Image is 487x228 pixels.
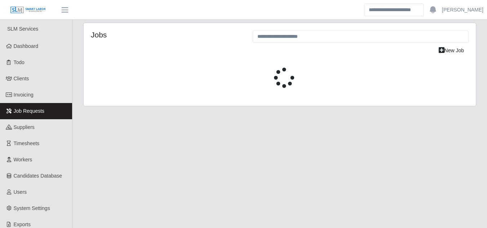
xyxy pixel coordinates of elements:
[7,26,38,32] span: SLM Services
[14,157,32,162] span: Workers
[14,205,50,211] span: System Settings
[14,59,25,65] span: Todo
[14,173,62,179] span: Candidates Database
[14,108,45,114] span: Job Requests
[10,6,46,14] img: SLM Logo
[14,43,39,49] span: Dashboard
[434,44,469,57] a: New Job
[91,30,242,39] h4: Jobs
[14,189,27,195] span: Users
[14,124,35,130] span: Suppliers
[14,222,31,227] span: Exports
[14,76,29,81] span: Clients
[14,92,34,98] span: Invoicing
[442,6,483,14] a: [PERSON_NAME]
[14,140,40,146] span: Timesheets
[364,4,424,16] input: Search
